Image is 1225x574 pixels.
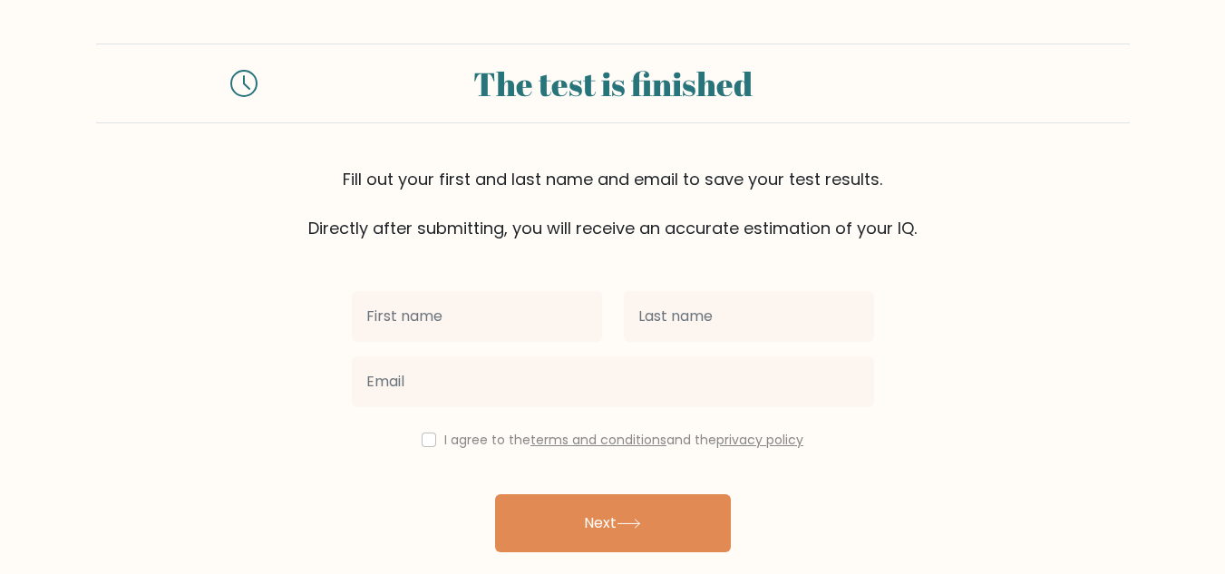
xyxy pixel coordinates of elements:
[96,167,1130,240] div: Fill out your first and last name and email to save your test results. Directly after submitting,...
[352,356,874,407] input: Email
[352,291,602,342] input: First name
[624,291,874,342] input: Last name
[716,431,803,449] a: privacy policy
[530,431,666,449] a: terms and conditions
[495,494,731,552] button: Next
[444,431,803,449] label: I agree to the and the
[279,59,947,108] div: The test is finished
